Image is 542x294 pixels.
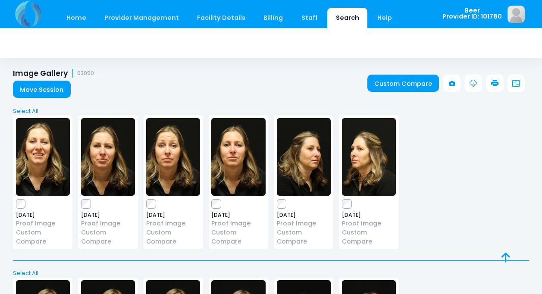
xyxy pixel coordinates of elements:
[342,118,396,196] img: image
[81,228,135,246] a: Custom Compare
[13,81,71,98] a: Move Session
[277,219,331,228] a: Proof Image
[211,118,265,196] img: image
[146,118,200,196] img: image
[16,219,70,228] a: Proof Image
[211,228,265,246] a: Custom Compare
[369,8,401,28] a: Help
[146,228,200,246] a: Custom Compare
[442,7,502,20] span: Beer Provider ID: 101780
[327,8,367,28] a: Search
[342,213,396,218] span: [DATE]
[10,269,532,278] a: Select All
[211,219,265,228] a: Proof Image
[10,107,532,116] a: Select All
[16,228,70,246] a: Custom Compare
[255,8,291,28] a: Billing
[277,228,331,246] a: Custom Compare
[81,118,135,196] img: image
[211,213,265,218] span: [DATE]
[342,219,396,228] a: Proof Image
[189,8,254,28] a: Facility Details
[277,213,331,218] span: [DATE]
[277,118,331,196] img: image
[16,118,70,196] img: image
[81,213,135,218] span: [DATE]
[96,8,187,28] a: Provider Management
[81,219,135,228] a: Proof Image
[16,213,70,218] span: [DATE]
[367,75,439,92] a: Custom Compare
[293,8,326,28] a: Staff
[77,70,94,77] small: 03090
[146,219,200,228] a: Proof Image
[342,228,396,246] a: Custom Compare
[508,6,525,23] img: image
[13,69,94,78] h1: Image Gallery
[146,213,200,218] span: [DATE]
[58,8,94,28] a: Home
